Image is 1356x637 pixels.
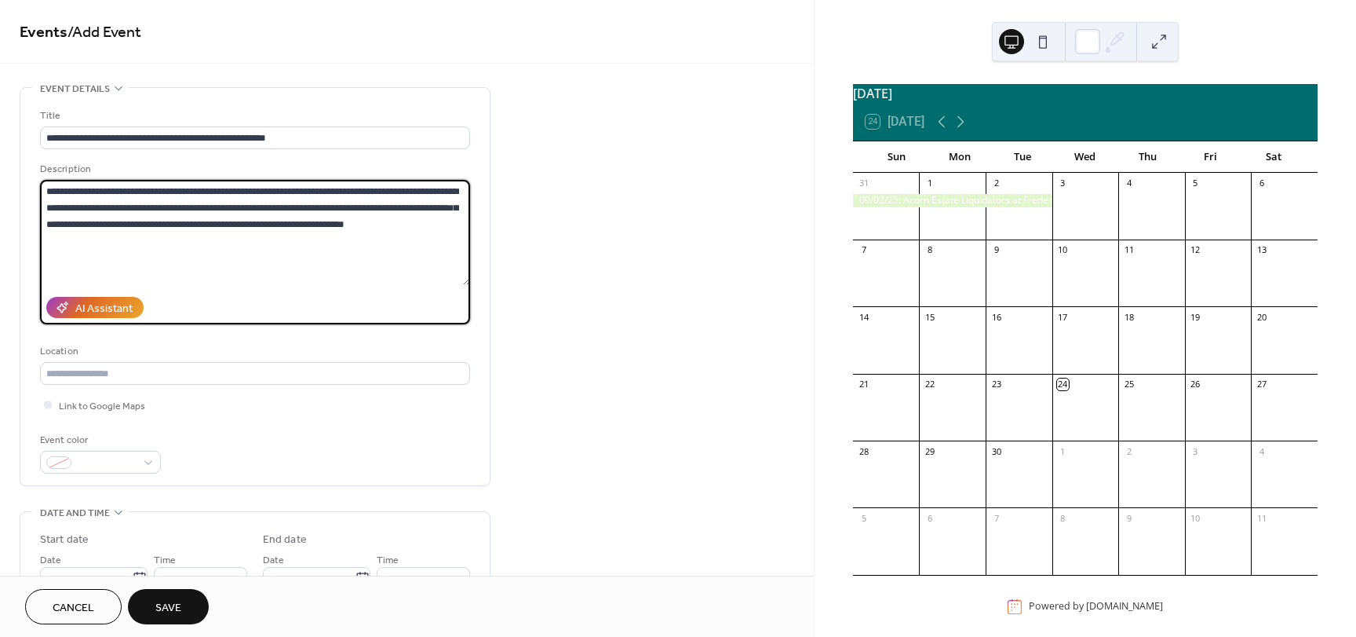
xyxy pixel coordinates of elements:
[1256,244,1267,256] div: 13
[1179,141,1242,173] div: Fri
[858,512,869,524] div: 5
[924,512,935,524] div: 6
[924,244,935,256] div: 8
[853,194,1052,207] div: 09/02/25: Acorn Estate Liquidators at Fredericksburg, VA 22407
[263,532,307,548] div: End date
[40,81,110,97] span: Event details
[1123,445,1135,457] div: 2
[40,532,89,548] div: Start date
[1123,311,1135,323] div: 18
[866,141,928,173] div: Sun
[1086,600,1163,613] a: [DOMAIN_NAME]
[59,398,145,415] span: Link to Google Maps
[1256,178,1267,189] div: 6
[40,108,467,124] div: Title
[40,161,467,178] div: Description
[1029,600,1163,613] div: Powered by
[858,445,869,457] div: 28
[20,17,67,48] a: Events
[858,178,869,189] div: 31
[40,343,467,360] div: Location
[1057,379,1069,390] div: 24
[1054,141,1117,173] div: Wed
[924,178,935,189] div: 1
[1057,445,1069,457] div: 1
[1242,141,1305,173] div: Sat
[1057,512,1069,524] div: 8
[853,84,1318,103] div: [DATE]
[924,311,935,323] div: 15
[1123,178,1135,189] div: 4
[928,141,991,173] div: Mon
[1256,512,1267,524] div: 11
[990,379,1002,390] div: 23
[377,552,399,569] span: Time
[990,244,1002,256] div: 9
[924,445,935,457] div: 29
[1057,244,1069,256] div: 10
[1117,141,1179,173] div: Thu
[40,505,110,522] span: Date and time
[67,17,141,48] span: / Add Event
[990,178,1002,189] div: 2
[1256,445,1267,457] div: 4
[858,379,869,390] div: 21
[1256,311,1267,323] div: 20
[46,297,144,318] button: AI Assistant
[128,589,209,624] button: Save
[1057,178,1069,189] div: 3
[154,552,176,569] span: Time
[990,512,1002,524] div: 7
[53,600,94,617] span: Cancel
[1190,379,1201,390] div: 26
[75,301,133,317] div: AI Assistant
[1190,178,1201,189] div: 5
[155,600,181,617] span: Save
[1123,244,1135,256] div: 11
[1190,311,1201,323] div: 19
[40,552,61,569] span: Date
[25,589,122,624] button: Cancel
[1123,512,1135,524] div: 9
[1190,445,1201,457] div: 3
[40,432,158,448] div: Event color
[1123,379,1135,390] div: 25
[263,552,284,569] span: Date
[990,445,1002,457] div: 30
[1190,512,1201,524] div: 10
[858,244,869,256] div: 7
[1256,379,1267,390] div: 27
[990,311,1002,323] div: 16
[1190,244,1201,256] div: 12
[924,379,935,390] div: 22
[991,141,1054,173] div: Tue
[1057,311,1069,323] div: 17
[858,311,869,323] div: 14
